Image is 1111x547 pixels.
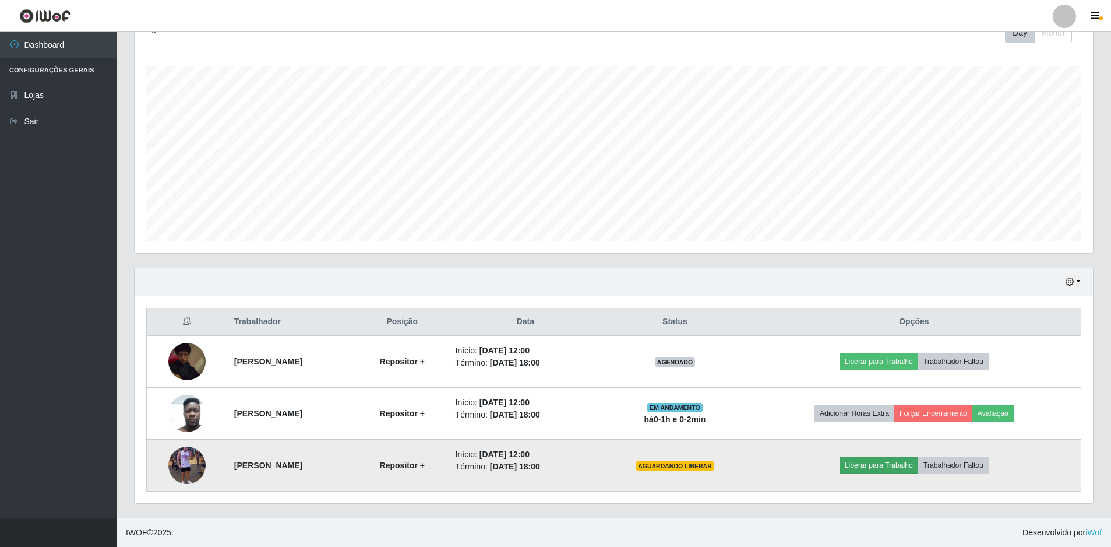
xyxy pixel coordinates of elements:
time: [DATE] 18:00 [490,462,540,471]
li: Término: [456,461,596,473]
th: Data [449,308,603,336]
time: [DATE] 12:00 [479,398,530,407]
time: [DATE] 18:00 [490,410,540,419]
strong: [PERSON_NAME] [234,409,302,418]
img: 1752240503599.jpeg [168,388,206,438]
div: First group [1005,23,1072,43]
button: Forçar Encerramento [894,405,972,422]
li: Término: [456,357,596,369]
span: IWOF [126,528,147,537]
li: Início: [456,345,596,357]
time: [DATE] 12:00 [479,346,530,355]
span: AGUARDANDO LIBERAR [636,461,714,471]
img: CoreUI Logo [19,9,71,23]
li: Início: [456,448,596,461]
button: Month [1034,23,1072,43]
button: Liberar para Trabalho [840,353,918,370]
button: Trabalhador Faltou [918,353,989,370]
span: AGENDADO [655,357,696,367]
button: Trabalhador Faltou [918,457,989,474]
strong: Repositor + [380,461,425,470]
th: Opções [747,308,1081,336]
th: Trabalhador [227,308,356,336]
strong: [PERSON_NAME] [234,357,302,366]
strong: [PERSON_NAME] [234,461,302,470]
div: Toolbar with button groups [1005,23,1081,43]
strong: Repositor + [380,357,425,366]
time: [DATE] 18:00 [490,358,540,367]
span: © 2025 . [126,527,174,539]
a: iWof [1085,528,1102,537]
button: Avaliação [972,405,1014,422]
strong: há 0-1 h e 0-2 min [644,415,706,424]
img: 1755799351460.jpeg [168,432,206,499]
time: [DATE] 12:00 [479,450,530,459]
li: Início: [456,397,596,409]
li: Término: [456,409,596,421]
span: Desenvolvido por [1022,527,1102,539]
th: Status [602,308,747,336]
img: 1747856587825.jpeg [168,338,206,385]
th: Posição [356,308,449,336]
span: EM ANDAMENTO [647,403,703,412]
button: Day [1005,23,1035,43]
button: Liberar para Trabalho [840,457,918,474]
button: Adicionar Horas Extra [814,405,894,422]
strong: Repositor + [380,409,425,418]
